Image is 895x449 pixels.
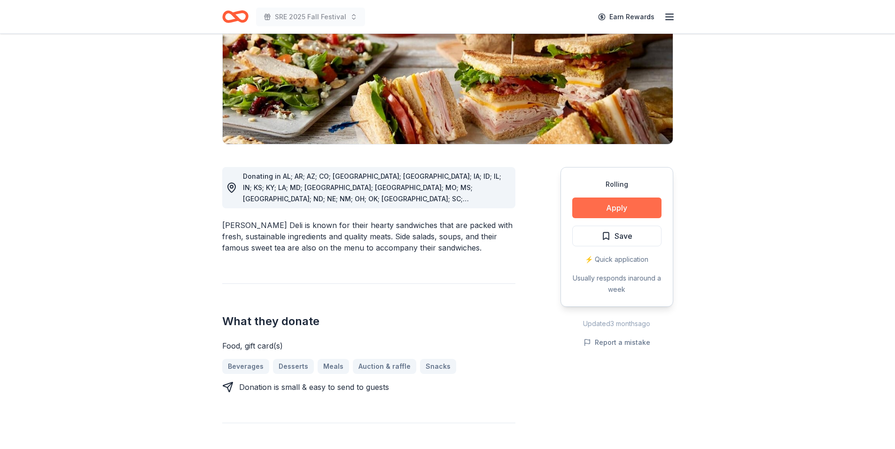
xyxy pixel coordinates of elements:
[243,172,501,214] span: Donating in AL; AR; AZ; CO; [GEOGRAPHIC_DATA]; [GEOGRAPHIC_DATA]; IA; ID; IL; IN; KS; KY; LA; MD;...
[275,11,346,23] span: SRE 2025 Fall Festival
[572,226,662,246] button: Save
[318,359,349,374] a: Meals
[256,8,365,26] button: SRE 2025 Fall Festival
[584,337,650,348] button: Report a mistake
[572,179,662,190] div: Rolling
[572,273,662,295] div: Usually responds in around a week
[615,230,632,242] span: Save
[222,359,269,374] a: Beverages
[572,254,662,265] div: ⚡️ Quick application
[222,6,249,28] a: Home
[239,381,389,393] div: Donation is small & easy to send to guests
[420,359,456,374] a: Snacks
[222,340,515,351] div: Food, gift card(s)
[572,198,662,218] button: Apply
[222,314,515,329] h2: What they donate
[560,318,673,329] div: Updated 3 months ago
[353,359,416,374] a: Auction & raffle
[273,359,314,374] a: Desserts
[222,220,515,253] div: [PERSON_NAME] Deli is known for their hearty sandwiches that are packed with fresh, sustainable i...
[592,8,660,25] a: Earn Rewards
